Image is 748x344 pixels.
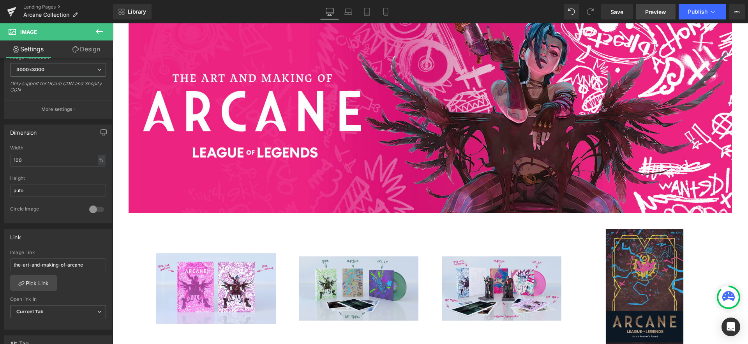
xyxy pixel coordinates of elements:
[722,318,740,336] div: Open Intercom Messenger
[10,206,81,214] div: Circle Image
[58,40,115,58] a: Design
[339,4,358,19] a: Laptop
[41,106,72,113] p: More settings
[320,4,339,19] a: Desktop
[10,184,106,197] input: auto
[128,8,146,15] span: Library
[636,4,676,19] a: Preview
[98,155,105,165] div: %
[20,29,37,35] span: Image
[376,4,395,19] a: Mobile
[10,250,106,255] div: Image Link
[645,8,666,16] span: Preview
[113,4,152,19] a: New Library
[10,81,106,98] div: Only support for UCare CDN and Shopify CDN
[688,9,707,15] span: Publish
[16,67,44,72] b: 3000x3000
[5,100,111,118] button: More settings
[10,230,21,240] div: Link
[610,8,623,16] span: Save
[10,176,106,181] div: Height
[10,297,106,302] div: Open link In
[10,154,106,167] input: auto
[729,4,745,19] button: More
[10,125,37,136] div: Dimension
[10,258,106,271] input: https://your-shop.myshopify.com
[679,4,726,19] button: Publish
[10,275,57,291] a: Pick Link
[10,145,106,151] div: Width
[564,4,579,19] button: Undo
[23,12,69,18] span: Arcane Collection
[582,4,598,19] button: Redo
[16,309,44,314] b: Current Tab
[358,4,376,19] a: Tablet
[23,4,113,10] a: Landing Pages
